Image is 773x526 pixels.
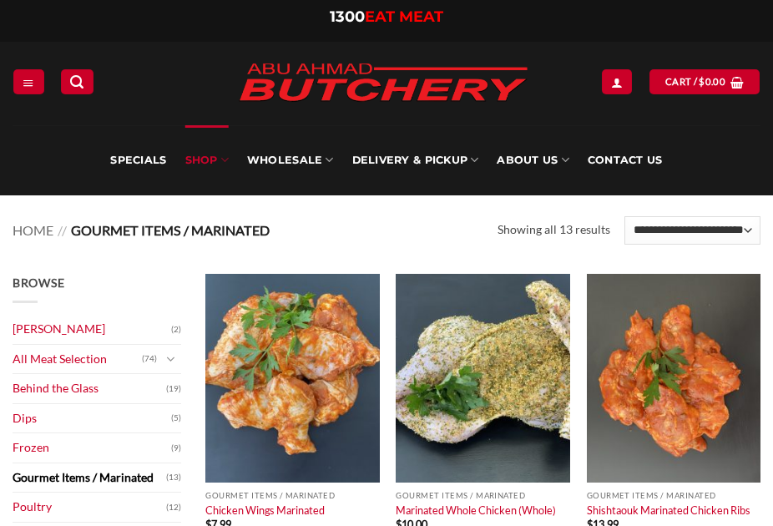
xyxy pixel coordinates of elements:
span: (74) [142,346,157,372]
a: Home [13,222,53,238]
a: Dips [13,404,171,433]
a: Login [602,69,632,94]
span: (19) [166,377,181,402]
a: Behind the Glass [13,374,166,403]
a: Delivery & Pickup [352,125,479,195]
span: (12) [166,495,181,520]
select: Shop order [624,216,760,245]
span: (5) [171,406,181,431]
p: Showing all 13 results [498,220,610,240]
p: Gourmet Items / Marinated [587,491,761,500]
button: Toggle [161,350,181,368]
span: // [58,222,67,238]
img: Shishtaouk Marinated Chicken Ribs [587,274,761,483]
a: All Meat Selection [13,345,142,374]
a: Contact Us [588,125,663,195]
a: Menu [13,69,43,94]
a: 1300EAT MEAT [330,8,443,26]
a: Marinated Whole Chicken (Whole) [396,503,556,517]
p: Gourmet Items / Marinated [396,491,570,500]
a: View cart [649,69,760,94]
a: SHOP [185,125,229,195]
span: $ [699,74,705,89]
a: [PERSON_NAME] [13,315,171,344]
a: About Us [497,125,568,195]
span: (13) [166,465,181,490]
a: Poultry [13,493,166,522]
img: Chicken-Wings-Marinated [205,274,380,483]
span: Gourmet Items / Marinated [71,222,270,238]
a: Chicken Wings Marinated [205,503,325,517]
a: Specials [110,125,166,195]
span: 1300 [330,8,365,26]
img: Marinated-Whole-Chicken [396,274,570,483]
a: Search [61,69,93,94]
span: (2) [171,317,181,342]
a: Frozen [13,433,171,463]
span: Cart / [665,74,725,89]
img: Abu Ahmad Butchery [225,52,542,115]
span: Browse [13,276,64,290]
p: Gourmet Items / Marinated [205,491,380,500]
span: (9) [171,436,181,461]
a: Shishtaouk Marinated Chicken Ribs [587,503,750,517]
bdi: 0.00 [699,76,725,87]
span: EAT MEAT [365,8,443,26]
a: Wholesale [247,125,334,195]
a: Gourmet Items / Marinated [13,463,166,493]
